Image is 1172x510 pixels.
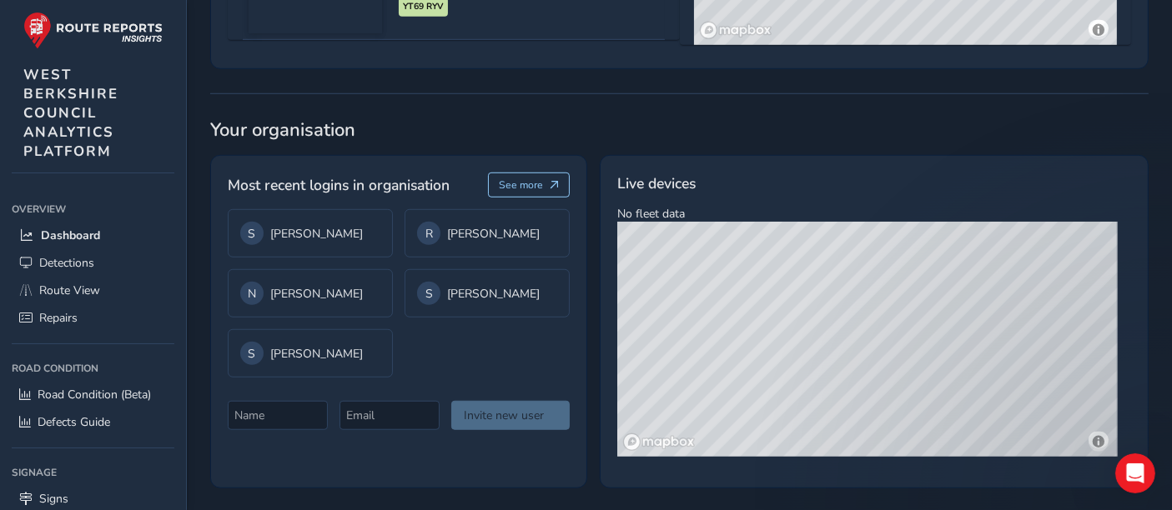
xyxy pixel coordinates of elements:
[417,222,557,245] div: [PERSON_NAME]
[228,174,450,196] span: Most recent logins in organisation
[249,346,256,362] span: S
[12,304,174,332] a: Repairs
[12,249,174,277] a: Detections
[12,356,174,381] div: Road Condition
[248,286,256,302] span: N
[210,117,1149,142] span: Your organisation
[340,401,440,430] input: Email
[12,277,174,304] a: Route View
[425,226,433,242] span: R
[425,286,433,302] span: S
[499,178,543,192] span: See more
[12,222,174,249] a: Dashboard
[240,282,380,305] div: [PERSON_NAME]
[1115,453,1155,493] iframe: Intercom live chat
[417,282,557,305] div: [PERSON_NAME]
[41,227,100,243] span: Dashboard
[240,222,380,245] div: [PERSON_NAME]
[12,408,174,436] a: Defects Guide
[39,491,68,507] span: Signs
[228,401,328,430] input: Name
[23,65,118,161] span: WEST BERKSHIRE COUNCIL ANALYTICS PLATFORM
[240,342,380,365] div: [PERSON_NAME]
[38,387,151,402] span: Road Condition (Beta)
[39,310,78,326] span: Repairs
[12,197,174,222] div: Overview
[12,381,174,408] a: Road Condition (Beta)
[39,282,100,298] span: Route View
[38,414,110,430] span: Defects Guide
[488,172,571,197] button: See more
[617,172,696,194] span: Live devices
[249,226,256,242] span: S
[12,460,174,485] div: Signage
[600,155,1149,488] div: No fleet data
[39,255,94,271] span: Detections
[23,12,163,49] img: rr logo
